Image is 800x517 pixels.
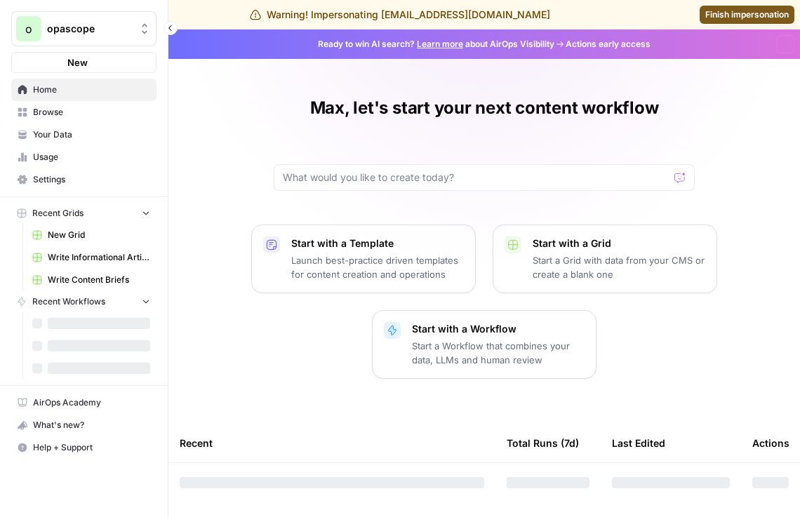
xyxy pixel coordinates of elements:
span: Recent Grids [32,207,84,220]
p: Start a Grid with data from your CMS or create a blank one [533,253,705,281]
span: Recent Workflows [32,295,105,308]
button: What's new? [11,414,156,436]
a: Home [11,79,156,101]
a: Usage [11,146,156,168]
p: Start with a Grid [533,236,705,250]
div: Total Runs (7d) [507,424,579,462]
a: Learn more [417,39,463,49]
span: Home [33,83,150,96]
button: Recent Grids [11,203,156,224]
span: Settings [33,173,150,186]
input: What would you like to create today? [283,170,669,184]
span: o [25,20,32,37]
a: Write Informational Article [26,246,156,269]
div: Last Edited [612,424,665,462]
button: Start with a TemplateLaunch best-practice driven templates for content creation and operations [251,224,476,293]
p: Start a Workflow that combines your data, LLMs and human review [412,339,585,367]
p: Start with a Workflow [412,322,585,336]
span: Help + Support [33,441,150,454]
div: Recent [180,424,484,462]
a: AirOps Academy [11,391,156,414]
a: New Grid [26,224,156,246]
span: Browse [33,106,150,119]
span: New Grid [48,229,150,241]
a: Finish impersonation [700,6,794,24]
a: Write Content Briefs [26,269,156,291]
button: Recent Workflows [11,291,156,312]
button: New [11,52,156,73]
span: Write Content Briefs [48,274,150,286]
button: Help + Support [11,436,156,459]
span: Usage [33,151,150,163]
div: Actions [752,424,789,462]
div: What's new? [12,415,156,436]
span: AirOps Academy [33,396,150,409]
span: New [67,55,88,69]
span: Your Data [33,128,150,141]
span: Ready to win AI search? about AirOps Visibility [318,38,554,51]
a: Settings [11,168,156,191]
button: Workspace: opascope [11,11,156,46]
span: Write Informational Article [48,251,150,264]
p: Launch best-practice driven templates for content creation and operations [291,253,464,281]
p: Start with a Template [291,236,464,250]
div: Warning! Impersonating [EMAIL_ADDRESS][DOMAIN_NAME] [250,8,550,22]
a: Browse [11,101,156,123]
button: Start with a WorkflowStart a Workflow that combines your data, LLMs and human review [372,310,596,379]
span: opascope [47,22,132,36]
button: Start with a GridStart a Grid with data from your CMS or create a blank one [493,224,717,293]
span: Actions early access [566,38,651,51]
span: Finish impersonation [705,8,789,21]
a: Your Data [11,123,156,146]
h1: Max, let's start your next content workflow [310,97,659,119]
